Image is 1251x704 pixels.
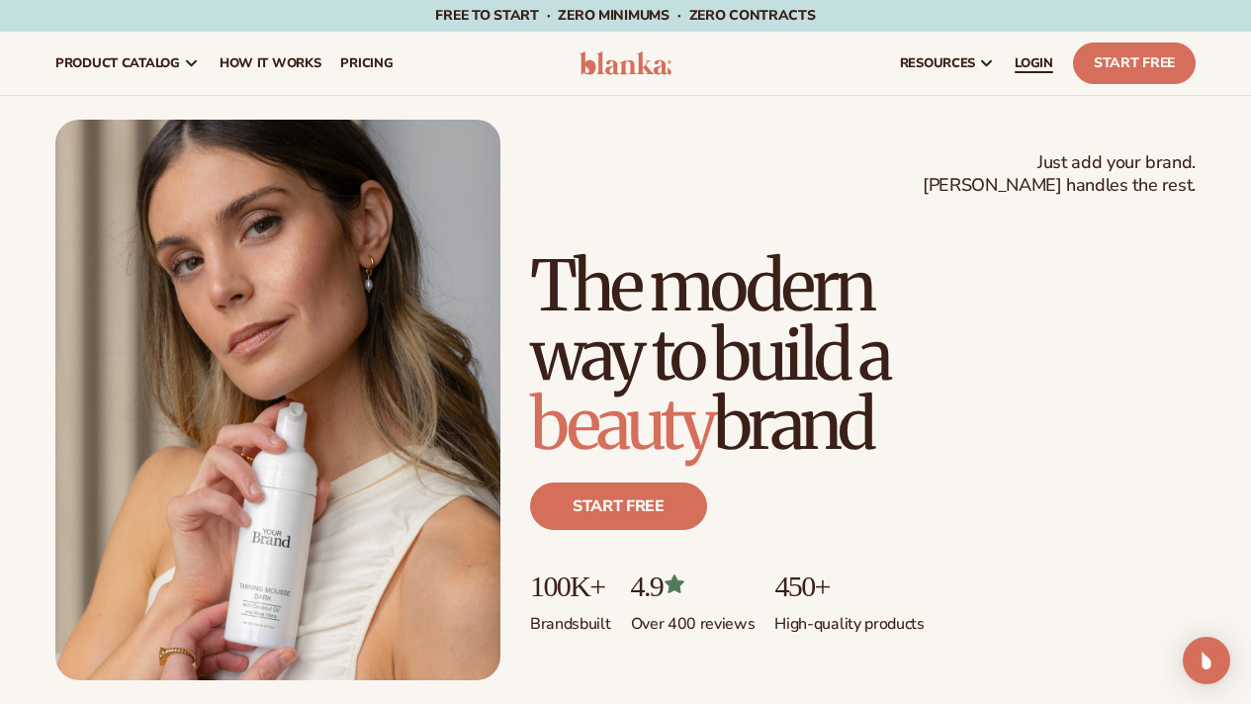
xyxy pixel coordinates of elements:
span: product catalog [55,55,180,71]
p: 100K+ [530,570,611,602]
span: Just add your brand. [PERSON_NAME] handles the rest. [923,151,1196,198]
span: Free to start · ZERO minimums · ZERO contracts [435,6,815,25]
span: How It Works [220,55,321,71]
h1: The modern way to build a brand [530,251,1196,459]
a: Start free [530,483,707,530]
span: pricing [340,55,393,71]
span: beauty [530,381,713,468]
a: pricing [330,32,402,95]
div: Open Intercom Messenger [1183,637,1230,684]
p: High-quality products [774,602,924,635]
p: 450+ [774,570,924,602]
span: resources [900,55,975,71]
p: Over 400 reviews [631,602,756,635]
a: resources [890,32,1005,95]
a: product catalog [45,32,210,95]
p: Brands built [530,602,611,635]
img: Female holding tanning mousse. [55,120,500,680]
a: Start Free [1073,43,1196,84]
a: How It Works [210,32,331,95]
a: LOGIN [1005,32,1063,95]
p: 4.9 [631,570,756,602]
span: LOGIN [1015,55,1053,71]
img: logo [580,51,672,75]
